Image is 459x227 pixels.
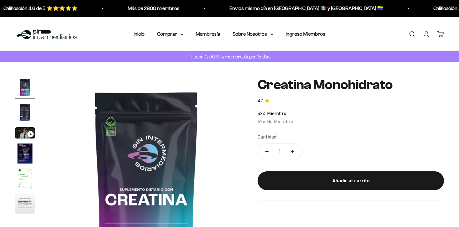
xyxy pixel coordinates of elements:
[286,31,325,37] a: Ingreso Miembros
[258,171,444,190] button: Añadir al carrito
[258,133,277,141] label: Cantidad:
[15,144,35,165] button: Ir al artículo 4
[15,169,35,190] button: Ir al artículo 5
[134,31,145,37] a: Inicio
[15,194,35,214] img: Creatina Monohidrato
[15,194,35,215] button: Ir al artículo 6
[258,98,444,104] a: 4.74.7 de 5.0 estrellas
[187,53,272,61] p: Prueba GRATIS la membresía por 15 días
[270,177,432,185] div: Añadir al carrito
[15,102,35,122] img: Creatina Monohidrato
[15,144,35,164] img: Creatina Monohidrato
[15,102,35,124] button: Ir al artículo 2
[258,119,266,124] span: $26
[233,30,273,38] summary: Sobre Nosotros
[267,119,293,124] span: No Miembro
[258,110,266,116] span: $24
[15,77,35,99] button: Ir al artículo 1
[258,77,444,92] h1: Creatina Monohidrato
[15,169,35,189] img: Creatina Monohidrato
[224,4,378,13] p: Envios mismo día en [GEOGRAPHIC_DATA] 🇲🇽 y [GEOGRAPHIC_DATA] 🇨🇴
[122,4,174,13] p: Más de 2800 miembros
[157,30,183,38] summary: Comprar
[196,31,220,37] a: Membresía
[258,98,263,104] span: 4.7
[15,77,35,97] img: Creatina Monohidrato
[284,144,302,159] button: Aumentar cantidad
[15,127,35,140] button: Ir al artículo 3
[267,110,286,116] span: Miembro
[258,144,276,159] button: Reducir cantidad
